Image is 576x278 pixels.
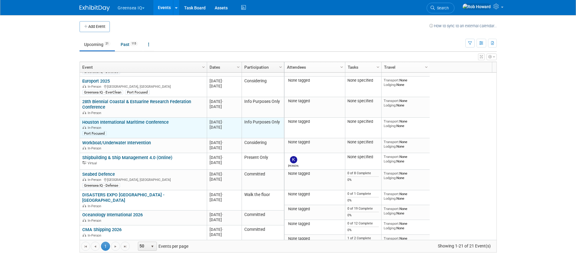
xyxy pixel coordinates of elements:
span: Go to the first page [83,244,88,249]
span: In-Person [88,219,103,223]
a: Attendees [287,62,341,72]
span: Transport: [384,99,399,103]
a: 28th Biennial Coastal & Estuarine Research Federation Conference [82,99,191,110]
img: In-Person Event [83,178,86,181]
div: [DATE] [210,140,239,145]
div: None None [384,155,427,163]
div: None tagged [287,192,343,197]
span: In-Person [88,234,103,237]
span: Transport: [384,140,399,144]
a: Column Settings [277,62,284,71]
div: None specified [347,78,379,83]
button: Add Event [80,21,110,32]
div: None None [384,119,427,128]
div: None tagged [287,207,343,211]
div: [GEOGRAPHIC_DATA], [GEOGRAPHIC_DATA] [82,84,204,89]
span: Column Settings [201,65,206,70]
span: Search [435,6,449,10]
span: Lodging: [384,144,396,149]
span: Go to the last page [123,244,128,249]
a: Column Settings [338,62,345,71]
img: In-Person Event [83,219,86,222]
a: Europort 2025 [82,78,110,84]
span: In-Person [88,85,103,89]
a: Go to the first page [81,242,90,251]
a: How to sync to an external calendar... [429,24,497,28]
img: Kirstin Collins [290,156,297,163]
span: Go to the next page [113,244,118,249]
span: - [222,79,223,83]
div: 0 of 8 Complete [347,171,379,175]
a: Go to the previous page [91,242,100,251]
div: 0% [347,213,379,217]
span: Lodging: [384,83,396,87]
td: Info Purposes Only [242,97,284,118]
a: DISASTERS EXPO [GEOGRAPHIC_DATA] - [GEOGRAPHIC_DATA] [82,192,164,203]
div: None tagged [287,78,343,83]
div: [DATE] [210,177,239,182]
div: Greensea IQ - Defense [82,183,120,188]
span: Column Settings [424,65,429,70]
div: [DATE] [210,119,239,125]
a: Column Settings [375,62,381,71]
img: In-Person Event [83,234,86,237]
td: Committed [242,170,284,190]
span: Lodging: [384,103,396,107]
div: None None [384,207,427,215]
a: Upcoming21 [80,39,115,50]
a: Column Settings [423,62,430,71]
div: [DATE] [210,217,239,222]
div: [DATE] [210,125,239,130]
span: Transport: [384,78,399,82]
div: [DATE] [210,104,239,109]
div: [DATE] [210,212,239,217]
a: Participation [244,62,280,72]
td: Committed [242,225,284,240]
span: 115 [130,41,138,46]
div: [GEOGRAPHIC_DATA], [GEOGRAPHIC_DATA] [82,177,204,182]
div: None None [384,236,427,245]
span: 50 [138,242,148,250]
td: Considering [242,77,284,97]
div: None None [384,171,427,180]
span: Transport: [384,236,399,240]
span: Column Settings [278,65,283,70]
img: ExhibitDay [80,5,110,11]
img: In-Person Event [83,146,86,149]
a: Past115 [116,39,142,50]
div: None None [384,78,427,87]
a: Oceanology International 2026 [82,212,143,217]
span: Lodging: [384,176,396,180]
a: Go to the last page [121,242,130,251]
span: - [222,212,223,217]
a: Workboat/Underwater Intervention [82,140,151,146]
div: None tagged [287,140,343,145]
a: Travel [384,62,426,72]
div: [DATE] [210,145,239,150]
div: [DATE] [210,227,239,232]
div: None tagged [287,221,343,226]
div: None tagged [287,119,343,124]
div: [DATE] [210,197,239,202]
td: Walk the floor [242,190,284,211]
div: [DATE] [210,232,239,237]
div: [DATE] [210,155,239,160]
span: Lodging: [384,159,396,163]
span: Transport: [384,155,399,159]
img: Virtual Event [83,161,86,164]
div: [DATE] [210,83,239,89]
div: 0 of 19 Complete [347,207,379,211]
div: 0 of 12 Complete [347,221,379,226]
a: S​hipbuilding & Ship Management 4.0 (Online) [82,155,172,160]
span: - [222,155,223,160]
div: None None [384,140,427,149]
div: [DATE] [210,78,239,83]
div: 0% [347,228,379,232]
a: Go to the next page [111,242,120,251]
span: Showing 1-21 of 21 Event(s) [432,242,496,250]
img: In-Person Event [83,126,86,129]
span: In-Person [88,178,103,182]
div: None specified [347,119,379,124]
img: Rob Howard [462,3,491,10]
div: [DATE] [210,172,239,177]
